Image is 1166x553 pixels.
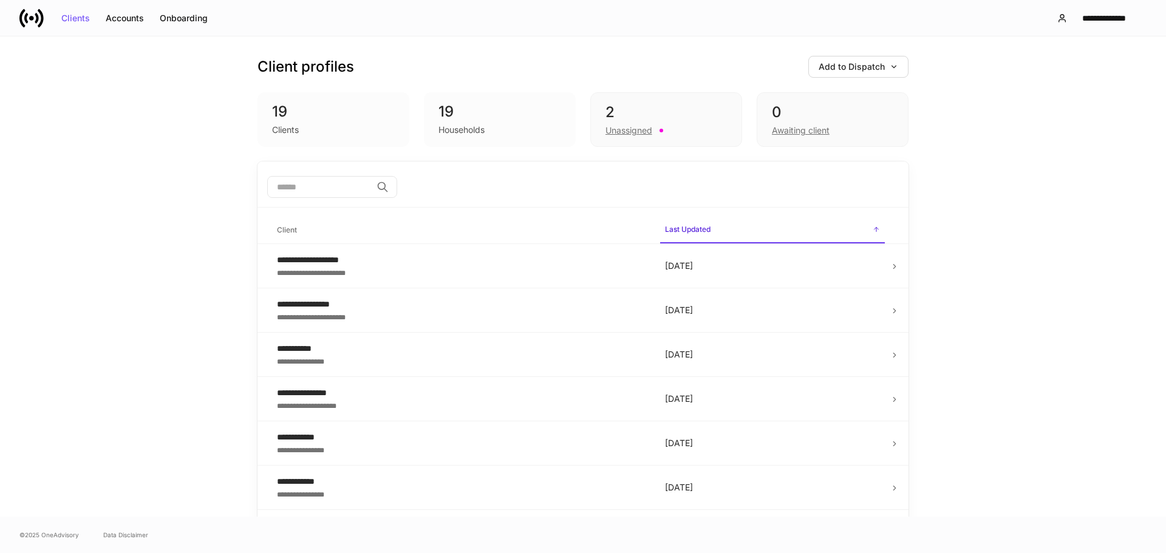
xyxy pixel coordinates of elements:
[665,437,880,449] p: [DATE]
[772,103,893,122] div: 0
[106,14,144,22] div: Accounts
[665,304,880,316] p: [DATE]
[277,224,297,236] h6: Client
[257,57,354,76] h3: Client profiles
[53,8,98,28] button: Clients
[272,102,395,121] div: 19
[98,8,152,28] button: Accounts
[665,223,711,235] h6: Last Updated
[660,217,885,243] span: Last Updated
[665,481,880,494] p: [DATE]
[819,63,898,71] div: Add to Dispatch
[665,393,880,405] p: [DATE]
[808,56,909,78] button: Add to Dispatch
[757,92,909,147] div: 0Awaiting client
[665,348,880,361] p: [DATE]
[605,124,652,137] div: Unassigned
[665,260,880,272] p: [DATE]
[438,124,485,136] div: Households
[605,103,727,122] div: 2
[438,102,561,121] div: 19
[272,124,299,136] div: Clients
[19,530,79,540] span: © 2025 OneAdvisory
[772,124,830,137] div: Awaiting client
[103,530,148,540] a: Data Disclaimer
[61,14,90,22] div: Clients
[160,14,208,22] div: Onboarding
[272,218,650,243] span: Client
[590,92,742,147] div: 2Unassigned
[152,8,216,28] button: Onboarding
